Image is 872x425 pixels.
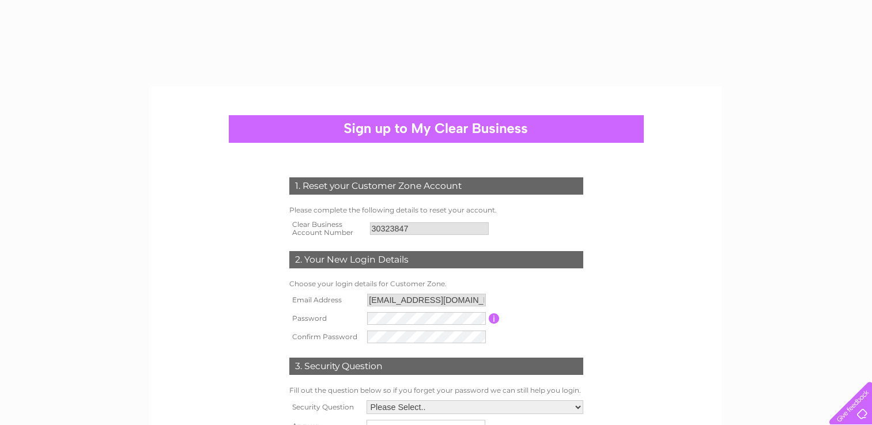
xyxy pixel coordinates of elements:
[489,313,500,324] input: Information
[286,384,586,397] td: Fill out the question below so if you forget your password we can still help you login.
[286,203,586,217] td: Please complete the following details to reset your account.
[286,291,365,309] th: Email Address
[289,358,583,375] div: 3. Security Question
[286,277,586,291] td: Choose your login details for Customer Zone.
[286,328,365,346] th: Confirm Password
[286,217,367,240] th: Clear Business Account Number
[286,397,364,417] th: Security Question
[289,177,583,195] div: 1. Reset your Customer Zone Account
[286,309,365,328] th: Password
[289,251,583,268] div: 2. Your New Login Details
